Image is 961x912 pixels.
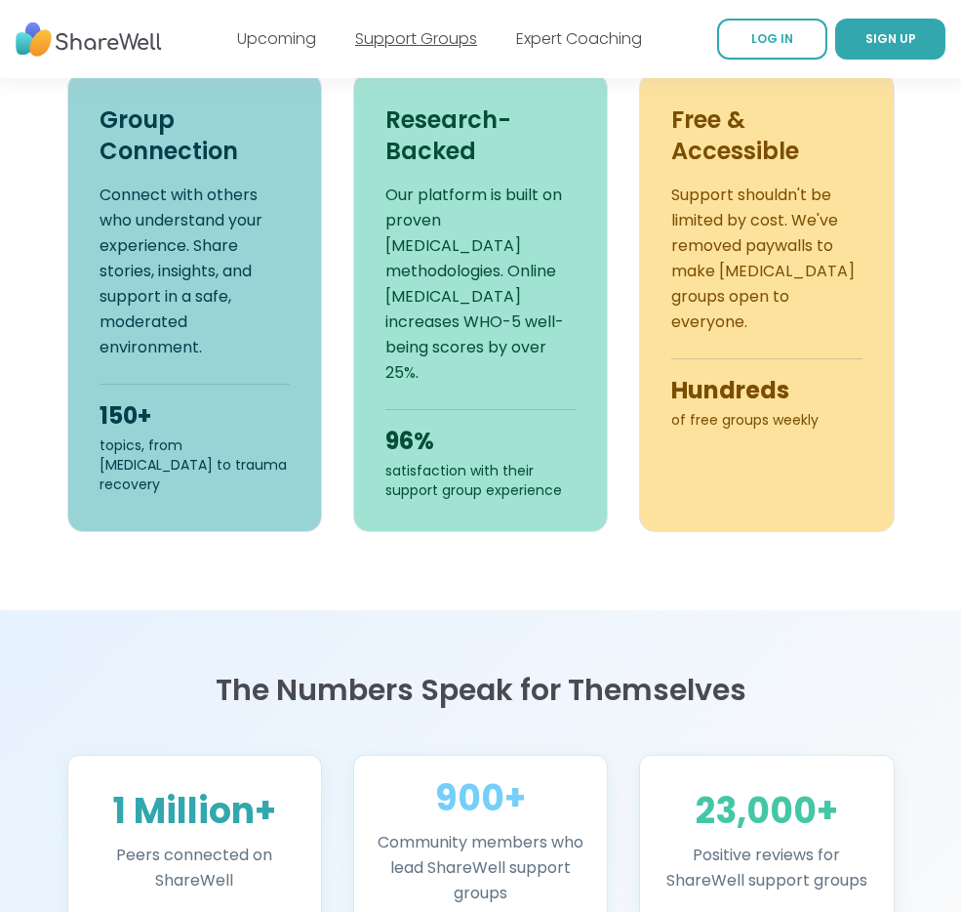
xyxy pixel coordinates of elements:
[751,30,793,47] span: LOG IN
[100,435,290,494] div: topics, from [MEDICAL_DATA] to trauma recovery
[385,426,576,457] div: 96%
[385,104,576,167] h3: Research-Backed
[67,673,895,708] h2: The Numbers Speak for Themselves
[671,183,861,335] p: Support shouldn't be limited by cost. We've removed paywalls to make [MEDICAL_DATA] groups open t...
[16,13,162,66] img: ShareWell Nav Logo
[378,779,583,818] div: 900+
[663,843,869,893] p: Positive reviews for ShareWell support groups
[516,27,642,50] a: Expert Coaching
[671,104,861,167] h3: Free & Accessible
[717,19,827,60] a: LOG IN
[100,104,290,167] h3: Group Connection
[100,400,290,432] div: 150+
[355,27,477,50] a: Support Groups
[835,19,945,60] a: SIGN UP
[378,830,583,906] p: Community members who lead ShareWell support groups
[385,461,576,500] div: satisfaction with their support group experience
[865,30,916,47] span: SIGN UP
[92,792,298,831] div: 1 Million+
[671,375,861,406] div: Hundreds
[385,183,576,386] p: Our platform is built on proven [MEDICAL_DATA] methodologies. Online [MEDICAL_DATA] increases WHO...
[671,410,861,430] div: of free groups weekly
[92,843,298,893] p: Peers connected on ShareWell
[237,27,316,50] a: Upcoming
[663,792,869,831] div: 23,000+
[100,183,290,360] p: Connect with others who understand your experience. Share stories, insights, and support in a saf...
